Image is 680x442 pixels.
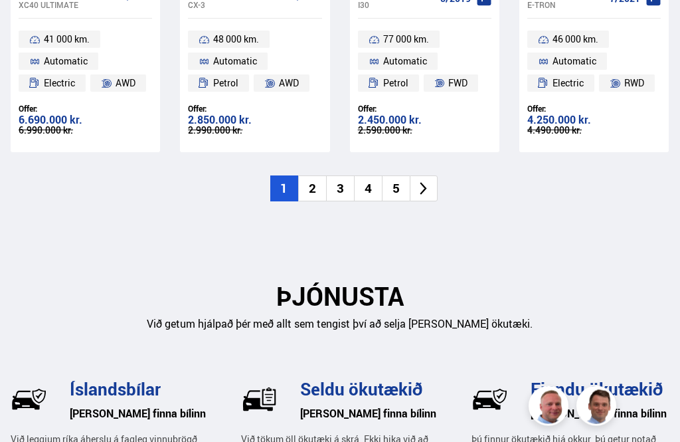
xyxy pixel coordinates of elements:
[383,32,429,48] span: 77 000 km.
[527,115,661,126] div: 4.250.000 kr.
[241,382,278,418] img: U-P77hVsr2UxK2Mi.svg
[552,76,584,92] span: Electric
[213,54,257,70] span: Automatic
[70,380,208,399] h3: Íslandsbílar
[44,76,75,92] span: Electric
[527,126,661,136] div: 4.490.000 kr.
[116,76,135,92] span: AWD
[358,1,435,10] div: i30
[552,32,598,48] span: 46 000 km.
[19,126,152,136] div: 6.990.000 kr.
[527,104,661,114] div: Offer:
[383,76,408,92] span: Petrol
[213,32,259,48] span: 48 000 km.
[531,388,570,428] img: siFngHWaQ9KaOqBr.png
[531,380,669,399] h3: Finndu ökutækið
[552,54,596,70] span: Automatic
[527,1,604,10] div: e-tron
[19,115,152,126] div: 6.690.000 kr.
[471,382,508,418] img: BkM1h9GEeccOPUq4.svg
[326,176,354,202] li: 3
[354,176,382,202] li: 4
[188,1,286,10] div: CX-3
[300,380,438,399] h3: Seldu ökutækið
[213,76,238,92] span: Petrol
[358,115,491,126] div: 2.450.000 kr.
[383,54,427,70] span: Automatic
[358,104,491,114] div: Offer:
[270,176,298,202] li: 1
[44,32,90,48] span: 41 000 km.
[624,76,644,92] span: RWD
[11,5,50,45] button: Opna LiveChat spjallviðmót
[188,104,321,114] div: Offer:
[70,404,208,424] h6: [PERSON_NAME] finna bílinn
[279,76,299,92] span: AWD
[578,388,618,428] img: FbJEzSuNWCJXmdc-.webp
[11,317,669,332] p: Við getum hjálpað þér með allt sem tengist því að selja [PERSON_NAME] ökutæki.
[448,76,467,92] span: FWD
[11,282,669,312] h2: ÞJÓNUSTA
[300,404,438,424] h6: [PERSON_NAME] finna bílinn
[188,115,321,126] div: 2.850.000 kr.
[19,104,152,114] div: Offer:
[298,176,326,202] li: 2
[358,126,491,136] div: 2.590.000 kr.
[19,1,111,10] div: XC40 ULTIMATE
[44,54,88,70] span: Automatic
[11,382,47,418] img: wj-tEQaV63q7uWzm.svg
[188,126,321,136] div: 2.990.000 kr.
[382,176,410,202] li: 5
